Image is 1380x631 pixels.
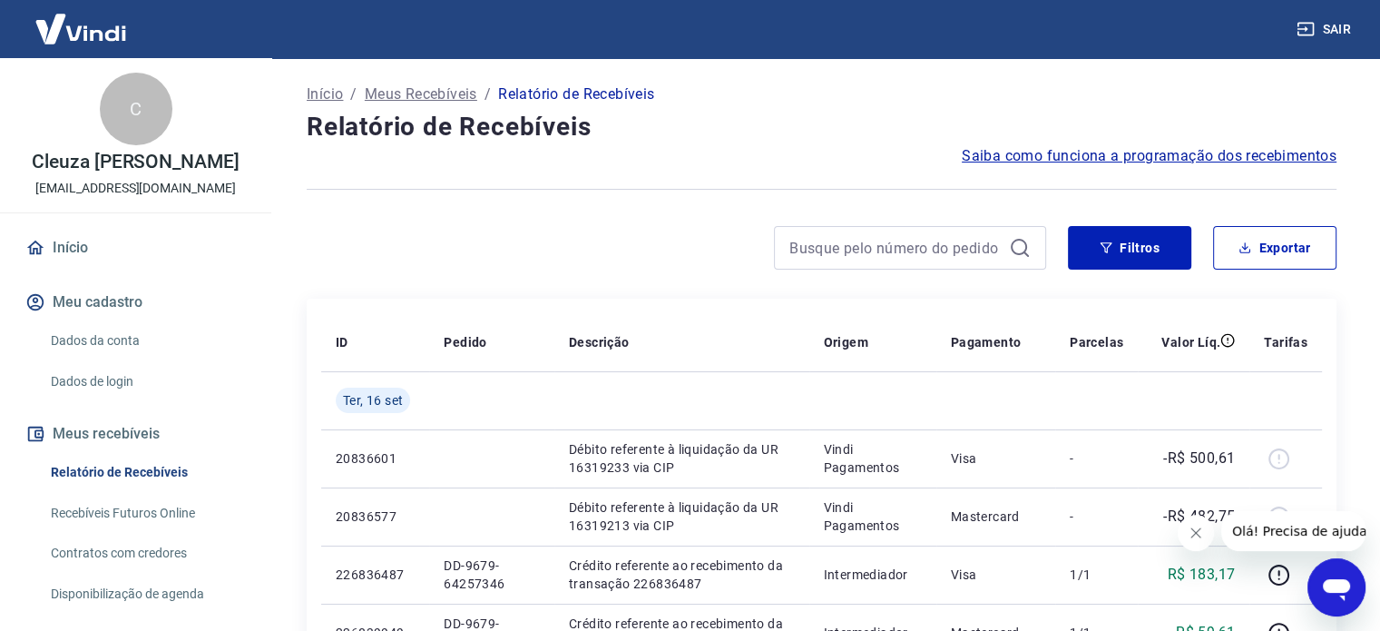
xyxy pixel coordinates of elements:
[1168,564,1236,586] p: R$ 183,17
[444,557,539,593] p: DD-9679-64257346
[951,566,1041,584] p: Visa
[343,391,403,409] span: Ter, 16 set
[569,498,795,535] p: Débito referente à liquidação da UR 16319213 via CIP
[44,322,250,360] a: Dados da conta
[35,179,236,198] p: [EMAIL_ADDRESS][DOMAIN_NAME]
[824,333,868,351] p: Origem
[22,228,250,268] a: Início
[365,84,477,105] a: Meus Recebíveis
[1264,333,1307,351] p: Tarifas
[44,454,250,491] a: Relatório de Recebíveis
[307,84,343,105] a: Início
[1163,448,1235,469] p: -R$ 500,61
[498,84,654,105] p: Relatório de Recebíveis
[1070,566,1123,584] p: 1/1
[11,13,152,27] span: Olá! Precisa de ajuda?
[44,576,250,613] a: Disponibilização de agenda
[444,333,486,351] p: Pedido
[22,1,140,56] img: Vindi
[951,333,1022,351] p: Pagamento
[100,73,172,145] div: C
[951,508,1041,526] p: Mastercard
[22,282,250,322] button: Meu cadastro
[44,495,250,532] a: Recebíveis Futuros Online
[22,414,250,454] button: Meus recebíveis
[350,84,357,105] p: /
[569,440,795,477] p: Débito referente à liquidação da UR 16319233 via CIP
[824,566,922,584] p: Intermediador
[484,84,491,105] p: /
[307,109,1336,145] h4: Relatório de Recebíveis
[1213,226,1336,270] button: Exportar
[336,449,415,468] p: 20836601
[1221,511,1365,551] iframe: Mensagem da empresa
[1070,508,1123,526] p: -
[1178,515,1214,551] iframe: Fechar mensagem
[1161,333,1220,351] p: Valor Líq.
[336,508,415,526] p: 20836577
[962,145,1336,167] a: Saiba como funciona a programação dos recebimentos
[1163,506,1235,527] p: -R$ 482,75
[1070,449,1123,468] p: -
[44,535,250,572] a: Contratos com credores
[336,333,348,351] p: ID
[1293,13,1358,46] button: Sair
[824,440,922,477] p: Vindi Pagamentos
[569,557,795,593] p: Crédito referente ao recebimento da transação 226836487
[824,498,922,535] p: Vindi Pagamentos
[1068,226,1191,270] button: Filtros
[1070,333,1123,351] p: Parcelas
[789,234,1002,261] input: Busque pelo número do pedido
[44,363,250,400] a: Dados de login
[951,449,1041,468] p: Visa
[336,566,415,584] p: 226836487
[569,333,630,351] p: Descrição
[1307,558,1365,616] iframe: Botão para abrir a janela de mensagens
[32,153,240,172] p: Cleuza [PERSON_NAME]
